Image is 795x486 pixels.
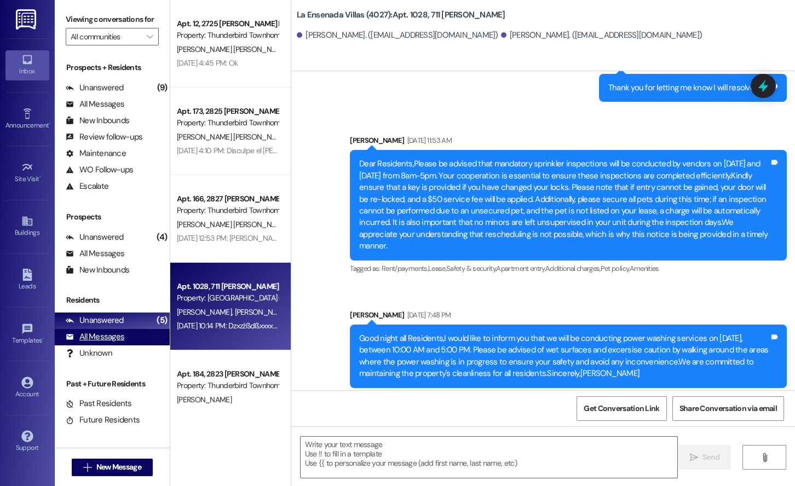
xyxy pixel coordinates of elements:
[66,414,140,426] div: Future Residents
[350,309,787,325] div: [PERSON_NAME]
[66,348,112,359] div: Unknown
[608,82,769,94] div: Thank you for letting me know I will resolve this
[16,9,38,30] img: ResiDesk Logo
[49,120,50,128] span: •
[5,265,49,295] a: Leads
[630,264,659,273] span: Amenities
[672,396,784,421] button: Share Conversation via email
[350,261,787,276] div: Tagged as:
[350,135,787,150] div: [PERSON_NAME]
[83,463,91,472] i: 
[55,378,170,390] div: Past + Future Residents
[5,212,49,241] a: Buildings
[702,452,719,463] span: Send
[584,403,659,414] span: Get Conversation Link
[55,211,170,223] div: Prospects
[761,453,769,462] i: 
[39,173,41,181] span: •
[177,44,288,54] span: [PERSON_NAME] [PERSON_NAME]
[446,264,496,273] span: Safety & security ,
[545,264,601,273] span: Additional charges ,
[177,219,291,229] span: [PERSON_NAME] [PERSON_NAME]
[177,205,278,216] div: Property: Thunderbird Townhomes (4001)
[177,106,278,117] div: Apt. 173, 2825 [PERSON_NAME]
[66,115,129,126] div: New Inbounds
[177,395,232,404] span: [PERSON_NAME]
[72,459,153,476] button: New Message
[66,164,133,176] div: WO Follow-ups
[297,30,498,41] div: [PERSON_NAME]. ([EMAIL_ADDRESS][DOMAIN_NAME])
[66,82,124,94] div: Unanswered
[177,30,278,41] div: Property: Thunderbird Townhomes (4001)
[42,335,44,343] span: •
[55,294,170,306] div: Residents
[154,229,170,246] div: (4)
[177,281,278,292] div: Apt. 1028, 711 [PERSON_NAME]
[71,28,141,45] input: All communities
[177,146,631,155] div: [DATE] 4:10 PM: Disculpe el [PERSON_NAME] acondicionado no está enfriando me lo puede checar maña...
[177,117,278,129] div: Property: Thunderbird Townhomes (4001)
[690,453,698,462] i: 
[177,193,278,205] div: Apt. 166, 2827 [PERSON_NAME]
[177,368,278,380] div: Apt. 184, 2823 [PERSON_NAME]
[601,264,630,273] span: Pet policy ,
[359,158,769,252] div: Dear Residents,Please be advised that mandatory sprinkler inspections will be conducted by vendor...
[66,232,124,243] div: Unanswered
[177,307,235,317] span: [PERSON_NAME]
[177,408,295,418] div: [DATE] 3:33 PM: [PERSON_NAME]! 😊
[66,264,129,276] div: New Inbounds
[496,264,545,273] span: Apartment entry ,
[66,331,124,343] div: All Messages
[235,307,290,317] span: [PERSON_NAME]
[350,388,787,404] div: Tagged as:
[66,315,124,326] div: Unanswered
[177,292,278,304] div: Property: [GEOGRAPHIC_DATA] (4027)
[382,264,428,273] span: Rent/payments ,
[177,233,603,243] div: [DATE] 12:53 PM: [PERSON_NAME]. Muchisimas gracias. Ya gestionamos la instalacion para este proxi...
[66,131,142,143] div: Review follow-ups
[66,11,159,28] label: Viewing conversations for
[154,79,170,96] div: (9)
[5,50,49,80] a: Inbox
[177,132,288,142] span: [PERSON_NAME] [PERSON_NAME]
[405,309,451,321] div: [DATE] 7:48 PM
[66,398,132,409] div: Past Residents
[428,264,446,273] span: Lease ,
[5,427,49,456] a: Support
[147,32,153,41] i: 
[154,312,170,329] div: (5)
[177,18,278,30] div: Apt. 12, 2725 [PERSON_NAME] B
[177,321,298,331] div: [DATE] 10:14 PM: Dzxzźßdßxxxxßxzßdd
[96,461,141,473] span: New Message
[5,320,49,349] a: Templates •
[678,445,731,470] button: Send
[5,373,49,403] a: Account
[501,30,702,41] div: [PERSON_NAME]. ([EMAIL_ADDRESS][DOMAIN_NAME])
[177,58,238,68] div: [DATE] 4:45 PM: Ok
[66,99,124,110] div: All Messages
[5,158,49,188] a: Site Visit •
[66,148,126,159] div: Maintenance
[359,333,769,380] div: Good night all Residents,I would like to inform you that we will be conducting power washing serv...
[577,396,666,421] button: Get Conversation Link
[297,9,505,21] b: La Ensenada Villas (4027): Apt. 1028, 711 [PERSON_NAME]
[66,248,124,259] div: All Messages
[679,403,777,414] span: Share Conversation via email
[177,380,278,391] div: Property: Thunderbird Townhomes (4001)
[405,135,452,146] div: [DATE] 11:53 AM
[55,62,170,73] div: Prospects + Residents
[66,181,108,192] div: Escalate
